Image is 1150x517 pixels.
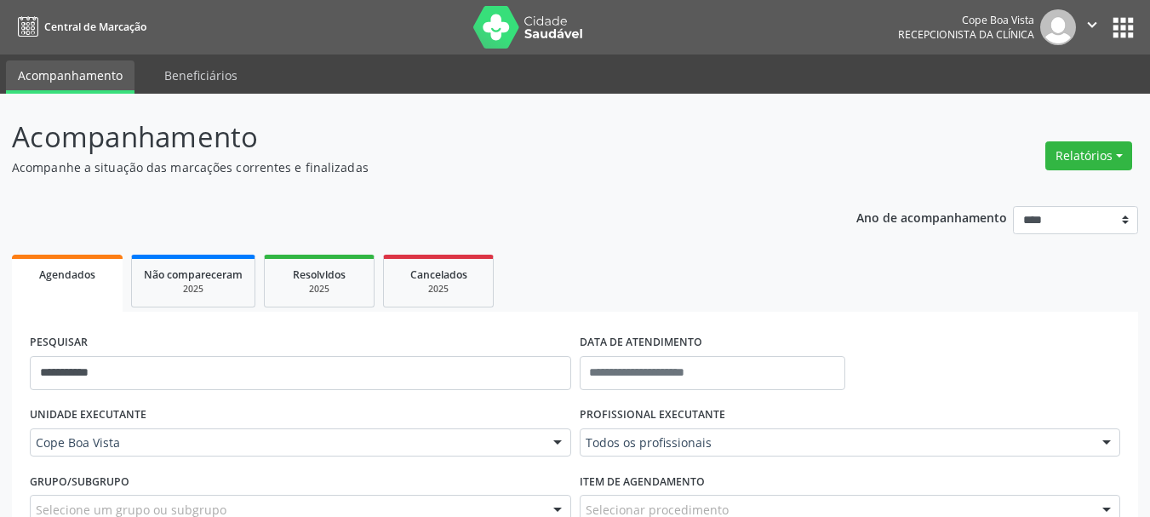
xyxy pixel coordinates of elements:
span: Resolvidos [293,267,346,282]
span: Central de Marcação [44,20,146,34]
button: apps [1108,13,1138,43]
label: Grupo/Subgrupo [30,468,129,495]
a: Central de Marcação [12,13,146,41]
button:  [1076,9,1108,45]
label: PROFISSIONAL EXECUTANTE [580,402,725,428]
div: 2025 [396,283,481,296]
p: Acompanhe a situação das marcações correntes e finalizadas [12,158,800,176]
span: Agendados [39,267,95,282]
div: 2025 [277,283,362,296]
button: Relatórios [1045,141,1132,170]
label: UNIDADE EXECUTANTE [30,402,146,428]
p: Ano de acompanhamento [856,206,1007,227]
span: Cope Boa Vista [36,434,536,451]
span: Todos os profissionais [586,434,1086,451]
img: img [1040,9,1076,45]
i:  [1083,15,1101,34]
label: DATA DE ATENDIMENTO [580,330,702,356]
a: Acompanhamento [6,60,134,94]
label: Item de agendamento [580,468,705,495]
div: 2025 [144,283,243,296]
span: Cancelados [410,267,467,282]
div: Cope Boa Vista [898,13,1034,27]
label: PESQUISAR [30,330,88,356]
span: Recepcionista da clínica [898,27,1034,42]
a: Beneficiários [152,60,249,90]
span: Não compareceram [144,267,243,282]
p: Acompanhamento [12,116,800,158]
